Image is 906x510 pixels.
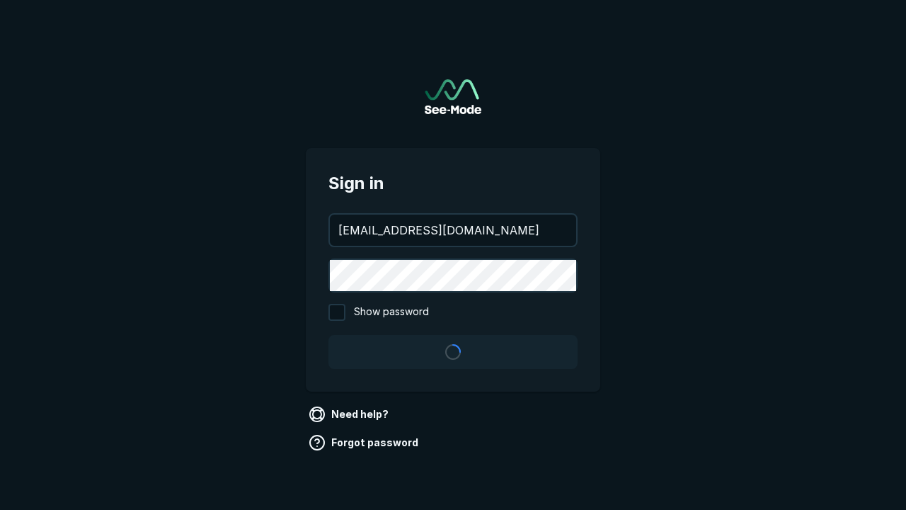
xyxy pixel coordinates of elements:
span: Sign in [328,171,578,196]
a: Go to sign in [425,79,481,114]
input: your@email.com [330,215,576,246]
span: Show password [354,304,429,321]
a: Need help? [306,403,394,426]
a: Forgot password [306,431,424,454]
img: See-Mode Logo [425,79,481,114]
